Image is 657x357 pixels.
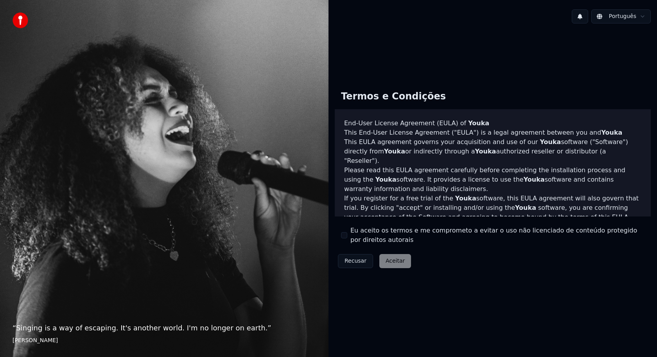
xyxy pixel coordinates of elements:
[375,176,397,183] span: Youka
[468,119,489,127] span: Youka
[344,194,641,231] p: If you register for a free trial of the software, this EULA agreement will also govern that trial...
[515,204,536,211] span: Youka
[13,13,28,28] img: youka
[344,128,641,137] p: This End-User License Agreement ("EULA") is a legal agreement between you and
[540,138,561,146] span: Youka
[338,254,373,268] button: Recusar
[601,129,622,136] span: Youka
[335,84,452,109] div: Termos e Condições
[455,195,476,202] span: Youka
[384,148,405,155] span: Youka
[344,119,641,128] h3: End-User License Agreement (EULA) of
[344,137,641,166] p: This EULA agreement governs your acquisition and use of our software ("Software") directly from o...
[350,226,644,245] label: Eu aceito os termos e me comprometo a evitar o uso não licenciado de conteúdo protegido por direi...
[13,337,316,344] footer: [PERSON_NAME]
[13,323,316,334] p: “ Singing is a way of escaping. It's another world. I'm no longer on earth. ”
[475,148,496,155] span: Youka
[344,166,641,194] p: Please read this EULA agreement carefully before completing the installation process and using th...
[524,176,545,183] span: Youka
